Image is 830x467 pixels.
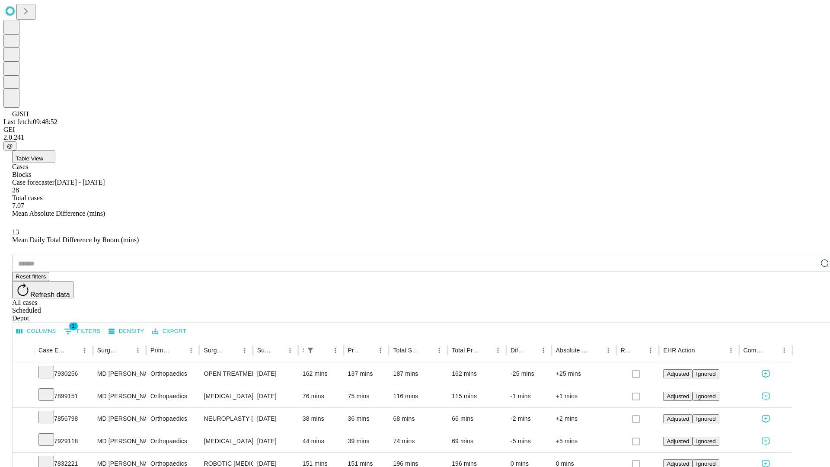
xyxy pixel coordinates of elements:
span: 7.07 [12,202,24,209]
div: 38 mins [303,408,339,430]
span: Adjusted [667,393,689,400]
div: 76 mins [303,385,339,407]
span: 13 [12,228,19,236]
button: Menu [778,344,790,356]
button: Expand [17,389,30,404]
button: Ignored [693,392,719,401]
button: Adjusted [663,414,693,423]
button: Expand [17,412,30,427]
div: +25 mins [556,363,612,385]
button: Sort [120,344,132,356]
div: MD [PERSON_NAME] [PERSON_NAME] [97,430,142,452]
button: Menu [284,344,296,356]
div: 66 mins [452,408,502,430]
button: Expand [17,434,30,449]
div: [DATE] [257,385,294,407]
div: 1 active filter [304,344,316,356]
div: 75 mins [348,385,385,407]
div: 44 mins [303,430,339,452]
button: Reset filters [12,272,49,281]
button: Menu [537,344,549,356]
div: Orthopaedics [150,408,195,430]
button: Menu [79,344,91,356]
span: Ignored [696,438,715,445]
span: Adjusted [667,438,689,445]
button: Ignored [693,414,719,423]
span: 28 [12,186,19,194]
div: Surgeon Name [97,347,119,354]
div: NEUROPLASTY [MEDICAL_DATA] AT [GEOGRAPHIC_DATA] [204,408,248,430]
div: Surgery Name [204,347,225,354]
button: Sort [421,344,433,356]
div: 39 mins [348,430,385,452]
div: Orthopaedics [150,385,195,407]
button: Sort [67,344,79,356]
span: 1 [69,322,78,330]
div: 7856798 [38,408,89,430]
button: Export [150,325,188,338]
button: Menu [645,344,657,356]
button: Menu [132,344,144,356]
span: Adjusted [667,416,689,422]
span: Ignored [696,393,715,400]
button: Sort [362,344,374,356]
div: Total Predicted Duration [452,347,479,354]
div: Total Scheduled Duration [393,347,420,354]
div: Orthopaedics [150,363,195,385]
div: 2.0.241 [3,134,827,141]
div: 74 mins [393,430,443,452]
div: GEI [3,126,827,134]
div: Surgery Date [257,347,271,354]
button: Adjusted [663,437,693,446]
span: Mean Daily Total Difference by Room (mins) [12,236,139,243]
span: @ [7,143,13,149]
button: Sort [272,344,284,356]
div: [DATE] [257,430,294,452]
span: Ignored [696,461,715,467]
button: Menu [433,344,445,356]
button: Sort [480,344,492,356]
div: Resolved in EHR [621,347,632,354]
span: Reset filters [16,273,46,280]
div: +2 mins [556,408,612,430]
div: 115 mins [452,385,502,407]
div: -1 mins [511,385,547,407]
button: Refresh data [12,281,73,298]
div: MD [PERSON_NAME] [PERSON_NAME] [97,408,142,430]
button: Sort [525,344,537,356]
div: [MEDICAL_DATA] RELEASE [204,430,248,452]
div: 7899151 [38,385,89,407]
span: Adjusted [667,461,689,467]
div: [DATE] [257,363,294,385]
button: Sort [590,344,602,356]
div: Case Epic Id [38,347,66,354]
div: 137 mins [348,363,385,385]
button: Menu [239,344,251,356]
span: Ignored [696,371,715,377]
button: @ [3,141,16,150]
button: Ignored [693,369,719,378]
div: Predicted In Room Duration [348,347,362,354]
span: [DATE] - [DATE] [54,179,105,186]
span: GJSH [12,110,29,118]
div: 36 mins [348,408,385,430]
div: 116 mins [393,385,443,407]
button: Show filters [304,344,316,356]
button: Menu [602,344,614,356]
span: Adjusted [667,371,689,377]
div: MD [PERSON_NAME] [PERSON_NAME] [97,385,142,407]
div: +5 mins [556,430,612,452]
span: Total cases [12,194,42,202]
div: 7929118 [38,430,89,452]
div: 7930256 [38,363,89,385]
span: Table View [16,155,43,162]
div: OPEN TREATMENT [MEDICAL_DATA] [204,363,248,385]
div: -5 mins [511,430,547,452]
span: Case forecaster [12,179,54,186]
div: EHR Action [663,347,695,354]
div: Absolute Difference [556,347,589,354]
button: Adjusted [663,392,693,401]
span: Refresh data [30,291,70,298]
div: MD [PERSON_NAME] [PERSON_NAME] [97,363,142,385]
button: Sort [696,344,708,356]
